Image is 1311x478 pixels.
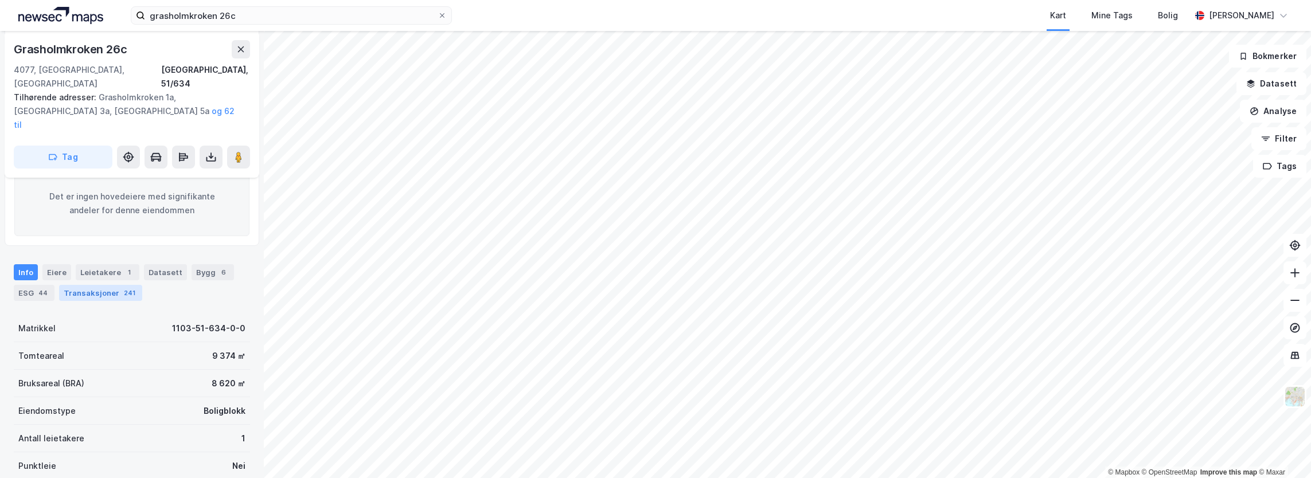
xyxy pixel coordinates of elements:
iframe: Chat Widget [1254,423,1311,478]
a: Mapbox [1108,468,1140,476]
a: OpenStreetMap [1142,468,1197,476]
div: Transaksjoner [59,285,142,301]
div: Grasholmkroken 26c [14,40,129,58]
div: Boligblokk [204,404,245,418]
div: Grasholmkroken 1a, [GEOGRAPHIC_DATA] 3a, [GEOGRAPHIC_DATA] 5a [14,91,241,132]
div: Kart [1050,9,1066,22]
button: Analyse [1240,100,1306,123]
div: 4077, [GEOGRAPHIC_DATA], [GEOGRAPHIC_DATA] [14,63,161,91]
div: [GEOGRAPHIC_DATA], 51/634 [161,63,250,91]
div: Kontrollprogram for chat [1254,423,1311,478]
div: Nei [232,459,245,473]
div: Antall leietakere [18,432,84,445]
div: 1 [123,267,135,278]
button: Tags [1253,155,1306,178]
div: Info [14,264,38,280]
div: 9 374 ㎡ [212,349,245,363]
div: Eiere [42,264,71,280]
div: 1 [241,432,245,445]
button: Tag [14,146,112,169]
div: 6 [218,267,229,278]
div: Mine Tags [1091,9,1133,22]
img: Z [1284,386,1306,408]
div: Datasett [144,264,187,280]
div: Leietakere [76,264,139,280]
div: 44 [36,287,50,299]
div: Det er ingen hovedeiere med signifikante andeler for denne eiendommen [14,171,249,236]
span: Tilhørende adresser: [14,92,99,102]
div: Matrikkel [18,322,56,335]
div: 8 620 ㎡ [212,377,245,390]
button: Datasett [1236,72,1306,95]
div: Eiendomstype [18,404,76,418]
div: Punktleie [18,459,56,473]
div: 241 [122,287,138,299]
div: [PERSON_NAME] [1209,9,1274,22]
div: Bolig [1158,9,1178,22]
div: Bygg [192,264,234,280]
input: Søk på adresse, matrikkel, gårdeiere, leietakere eller personer [145,7,438,24]
div: Tomteareal [18,349,64,363]
button: Bokmerker [1229,45,1306,68]
button: Filter [1251,127,1306,150]
a: Improve this map [1200,468,1257,476]
div: Bruksareal (BRA) [18,377,84,390]
div: ESG [14,285,54,301]
div: 1103-51-634-0-0 [172,322,245,335]
img: logo.a4113a55bc3d86da70a041830d287a7e.svg [18,7,103,24]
